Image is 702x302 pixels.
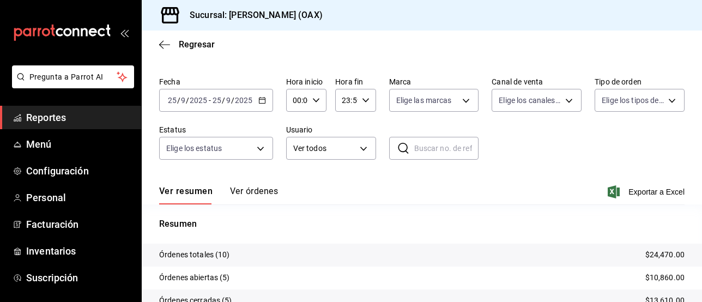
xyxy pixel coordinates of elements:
[189,96,208,105] input: ----
[335,78,376,86] label: Hora fin
[159,272,230,283] p: Órdenes abiertas (5)
[26,137,132,152] span: Menú
[12,65,134,88] button: Pregunta a Parrot AI
[177,96,180,105] span: /
[26,270,132,285] span: Suscripción
[26,164,132,178] span: Configuración
[286,126,376,134] label: Usuario
[159,218,685,231] p: Resumen
[414,137,479,159] input: Buscar no. de referencia
[389,78,479,86] label: Marca
[159,39,215,50] button: Regresar
[159,78,273,86] label: Fecha
[159,249,230,261] p: Órdenes totales (10)
[26,217,132,232] span: Facturación
[212,96,222,105] input: --
[610,185,685,198] button: Exportar a Excel
[159,186,278,204] div: navigation tabs
[29,71,117,83] span: Pregunta a Parrot AI
[159,126,273,134] label: Estatus
[167,96,177,105] input: --
[492,78,582,86] label: Canal de venta
[226,96,231,105] input: --
[602,95,664,106] span: Elige los tipos de orden
[180,96,186,105] input: --
[645,272,685,283] p: $10,860.00
[286,78,326,86] label: Hora inicio
[231,96,234,105] span: /
[209,96,211,105] span: -
[26,110,132,125] span: Reportes
[26,190,132,205] span: Personal
[595,78,685,86] label: Tipo de orden
[26,244,132,258] span: Inventarios
[159,186,213,204] button: Ver resumen
[181,9,323,22] h3: Sucursal: [PERSON_NAME] (OAX)
[179,39,215,50] span: Regresar
[120,28,129,37] button: open_drawer_menu
[166,143,222,154] span: Elige los estatus
[396,95,452,106] span: Elige las marcas
[230,186,278,204] button: Ver órdenes
[645,249,685,261] p: $24,470.00
[234,96,253,105] input: ----
[8,79,134,90] a: Pregunta a Parrot AI
[499,95,561,106] span: Elige los canales de venta
[293,143,356,154] span: Ver todos
[222,96,225,105] span: /
[186,96,189,105] span: /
